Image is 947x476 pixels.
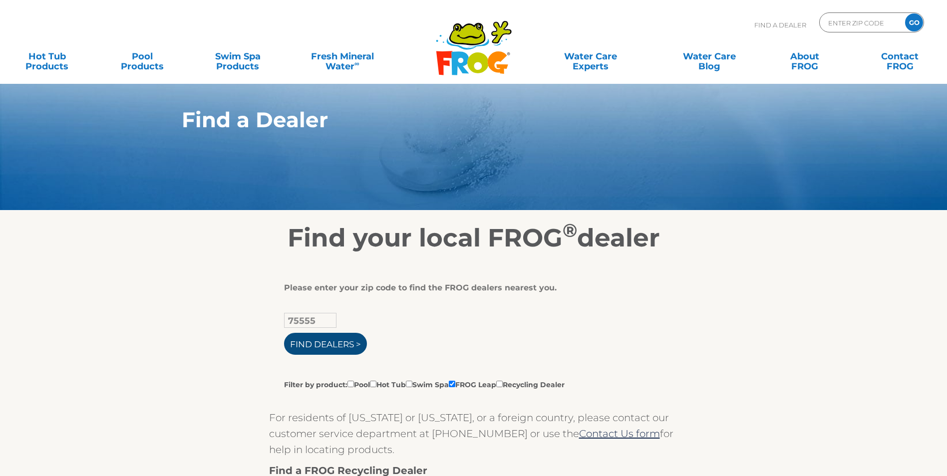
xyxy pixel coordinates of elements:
[10,46,84,66] a: Hot TubProducts
[449,381,455,387] input: Filter by product:PoolHot TubSwim SpaFROG LeapRecycling Dealer
[767,46,842,66] a: AboutFROG
[370,381,376,387] input: Filter by product:PoolHot TubSwim SpaFROG LeapRecycling Dealer
[284,283,656,293] div: Please enter your zip code to find the FROG dealers nearest you.
[284,333,367,355] input: Find Dealers >
[269,410,678,458] p: For residents of [US_STATE] or [US_STATE], or a foreign country, please contact our customer serv...
[201,46,275,66] a: Swim SpaProducts
[672,46,746,66] a: Water CareBlog
[827,15,895,30] input: Zip Code Form
[563,219,577,241] sup: ®
[296,46,389,66] a: Fresh MineralWater∞
[579,428,660,440] a: Contact Us form
[863,46,937,66] a: ContactFROG
[347,381,354,387] input: Filter by product:PoolHot TubSwim SpaFROG LeapRecycling Dealer
[105,46,180,66] a: PoolProducts
[284,379,565,390] label: Filter by product: Pool Hot Tub Swim Spa FROG Leap Recycling Dealer
[905,13,923,31] input: GO
[531,46,651,66] a: Water CareExperts
[354,59,359,67] sup: ∞
[167,223,781,253] h2: Find your local FROG dealer
[754,12,806,37] p: Find A Dealer
[496,381,503,387] input: Filter by product:PoolHot TubSwim SpaFROG LeapRecycling Dealer
[182,108,719,132] h1: Find a Dealer
[406,381,412,387] input: Filter by product:PoolHot TubSwim SpaFROG LeapRecycling Dealer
